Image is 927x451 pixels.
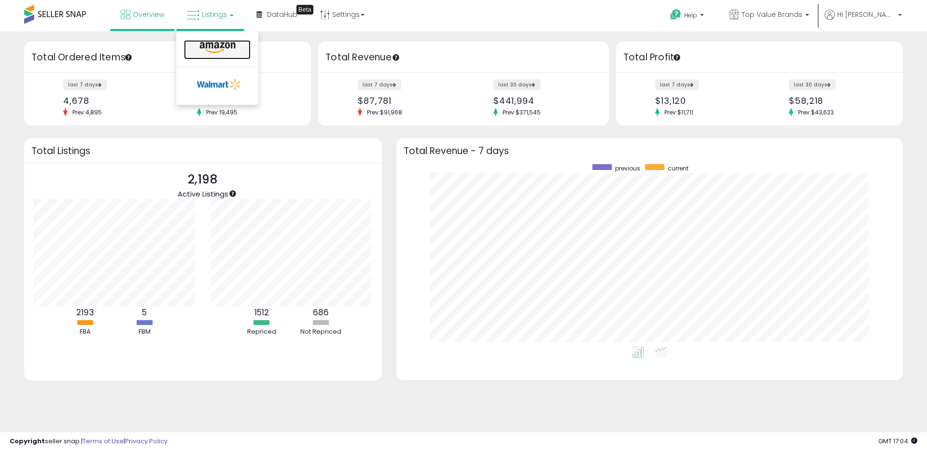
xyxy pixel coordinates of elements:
[655,96,752,106] div: $13,120
[115,327,173,337] div: FBM
[142,307,147,318] b: 5
[31,147,375,155] h3: Total Listings
[793,108,839,116] span: Prev: $43,623
[124,53,133,62] div: Tooltip anchor
[684,11,697,19] span: Help
[623,51,896,64] h3: Total Profit
[31,51,304,64] h3: Total Ordered Items
[178,189,228,199] span: Active Listings
[197,96,294,106] div: 22,645
[493,79,540,90] label: last 30 days
[362,108,407,116] span: Prev: $91,968
[267,10,297,19] span: DataHub
[133,10,164,19] span: Overview
[498,108,546,116] span: Prev: $371,545
[292,327,350,337] div: Not Repriced
[56,327,114,337] div: FBA
[68,108,107,116] span: Prev: 4,895
[742,10,802,19] span: Top Value Brands
[313,307,329,318] b: 686
[670,9,682,21] i: Get Help
[837,10,895,19] span: Hi [PERSON_NAME]
[228,189,237,198] div: Tooltip anchor
[358,96,456,106] div: $87,781
[668,164,688,172] span: current
[660,108,698,116] span: Prev: $11,711
[358,79,401,90] label: last 7 days
[655,79,699,90] label: last 7 days
[296,5,313,14] div: Tooltip anchor
[392,53,400,62] div: Tooltip anchor
[789,96,886,106] div: $58,218
[325,51,602,64] h3: Total Revenue
[63,96,160,106] div: 4,678
[825,10,902,31] a: Hi [PERSON_NAME]
[254,307,269,318] b: 1512
[662,1,714,31] a: Help
[789,79,836,90] label: last 30 days
[201,108,242,116] span: Prev: 19,495
[63,79,107,90] label: last 7 days
[76,307,94,318] b: 2193
[233,327,291,337] div: Repriced
[404,147,896,155] h3: Total Revenue - 7 days
[202,10,227,19] span: Listings
[673,53,681,62] div: Tooltip anchor
[615,164,640,172] span: previous
[178,170,228,189] p: 2,198
[493,96,592,106] div: $441,994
